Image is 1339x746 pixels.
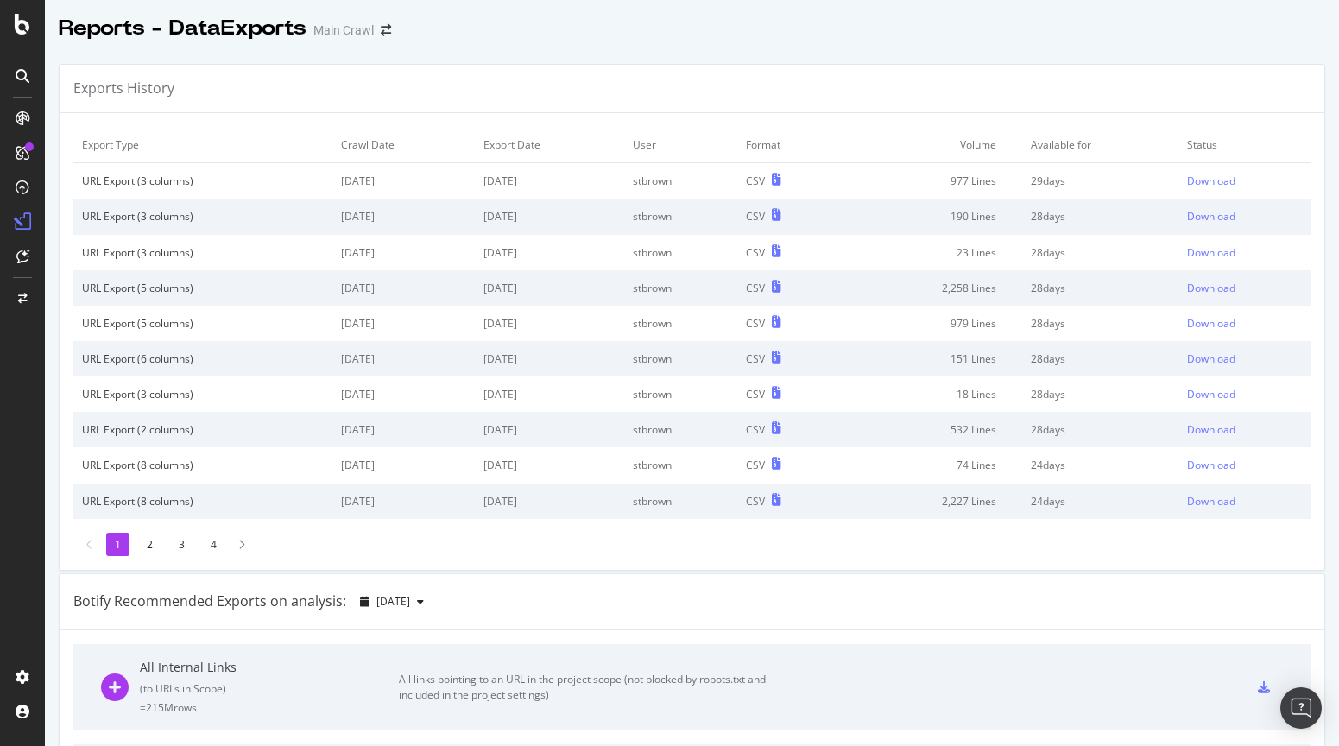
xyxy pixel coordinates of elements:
[843,341,1022,376] td: 151 Lines
[746,174,765,188] div: CSV
[140,659,399,676] div: All Internal Links
[746,209,765,224] div: CSV
[1022,412,1178,447] td: 28 days
[475,235,624,270] td: [DATE]
[332,235,475,270] td: [DATE]
[624,412,737,447] td: stbrown
[82,316,324,331] div: URL Export (5 columns)
[353,588,431,616] button: [DATE]
[332,163,475,199] td: [DATE]
[1022,306,1178,341] td: 28 days
[140,681,399,696] div: ( to URLs in Scope )
[843,127,1022,163] td: Volume
[170,533,193,556] li: 3
[1022,447,1178,483] td: 24 days
[746,245,765,260] div: CSV
[624,235,737,270] td: stbrown
[843,412,1022,447] td: 532 Lines
[475,341,624,376] td: [DATE]
[1187,209,1235,224] div: Download
[624,127,737,163] td: User
[624,163,737,199] td: stbrown
[73,79,174,98] div: Exports History
[1022,163,1178,199] td: 29 days
[624,447,737,483] td: stbrown
[59,14,306,43] div: Reports - DataExports
[140,700,399,715] div: = 215M rows
[1022,376,1178,412] td: 28 days
[624,341,737,376] td: stbrown
[475,376,624,412] td: [DATE]
[475,306,624,341] td: [DATE]
[624,306,737,341] td: stbrown
[332,484,475,519] td: [DATE]
[82,422,324,437] div: URL Export (2 columns)
[332,127,475,163] td: Crawl Date
[1280,687,1322,729] div: Open Intercom Messenger
[1187,422,1235,437] div: Download
[82,209,324,224] div: URL Export (3 columns)
[138,533,161,556] li: 2
[746,351,765,366] div: CSV
[843,306,1022,341] td: 979 Lines
[843,484,1022,519] td: 2,227 Lines
[73,591,346,611] div: Botify Recommended Exports on analysis:
[82,387,324,401] div: URL Export (3 columns)
[332,341,475,376] td: [DATE]
[843,199,1022,234] td: 190 Lines
[1022,270,1178,306] td: 28 days
[1187,281,1302,295] a: Download
[1187,387,1235,401] div: Download
[1187,458,1302,472] a: Download
[1187,422,1302,437] a: Download
[82,494,324,509] div: URL Export (8 columns)
[1187,494,1235,509] div: Download
[106,533,129,556] li: 1
[475,270,624,306] td: [DATE]
[475,199,624,234] td: [DATE]
[475,127,624,163] td: Export Date
[746,422,765,437] div: CSV
[1187,316,1235,331] div: Download
[746,387,765,401] div: CSV
[332,376,475,412] td: [DATE]
[475,484,624,519] td: [DATE]
[1178,127,1311,163] td: Status
[746,494,765,509] div: CSV
[73,127,332,163] td: Export Type
[332,306,475,341] td: [DATE]
[475,163,624,199] td: [DATE]
[1187,174,1235,188] div: Download
[399,672,787,703] div: All links pointing to an URL in the project scope (not blocked by robots.txt and included in the ...
[381,24,391,36] div: arrow-right-arrow-left
[1187,281,1235,295] div: Download
[843,235,1022,270] td: 23 Lines
[1187,174,1302,188] a: Download
[313,22,374,39] div: Main Crawl
[1187,351,1235,366] div: Download
[746,281,765,295] div: CSV
[202,533,225,556] li: 4
[746,316,765,331] div: CSV
[82,174,324,188] div: URL Export (3 columns)
[475,412,624,447] td: [DATE]
[843,376,1022,412] td: 18 Lines
[746,458,765,472] div: CSV
[332,412,475,447] td: [DATE]
[624,376,737,412] td: stbrown
[332,270,475,306] td: [DATE]
[843,270,1022,306] td: 2,258 Lines
[1022,341,1178,376] td: 28 days
[1187,209,1302,224] a: Download
[843,447,1022,483] td: 74 Lines
[1022,127,1178,163] td: Available for
[82,281,324,295] div: URL Export (5 columns)
[82,245,324,260] div: URL Export (3 columns)
[1022,235,1178,270] td: 28 days
[1187,494,1302,509] a: Download
[1187,458,1235,472] div: Download
[332,199,475,234] td: [DATE]
[82,351,324,366] div: URL Export (6 columns)
[1187,351,1302,366] a: Download
[332,447,475,483] td: [DATE]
